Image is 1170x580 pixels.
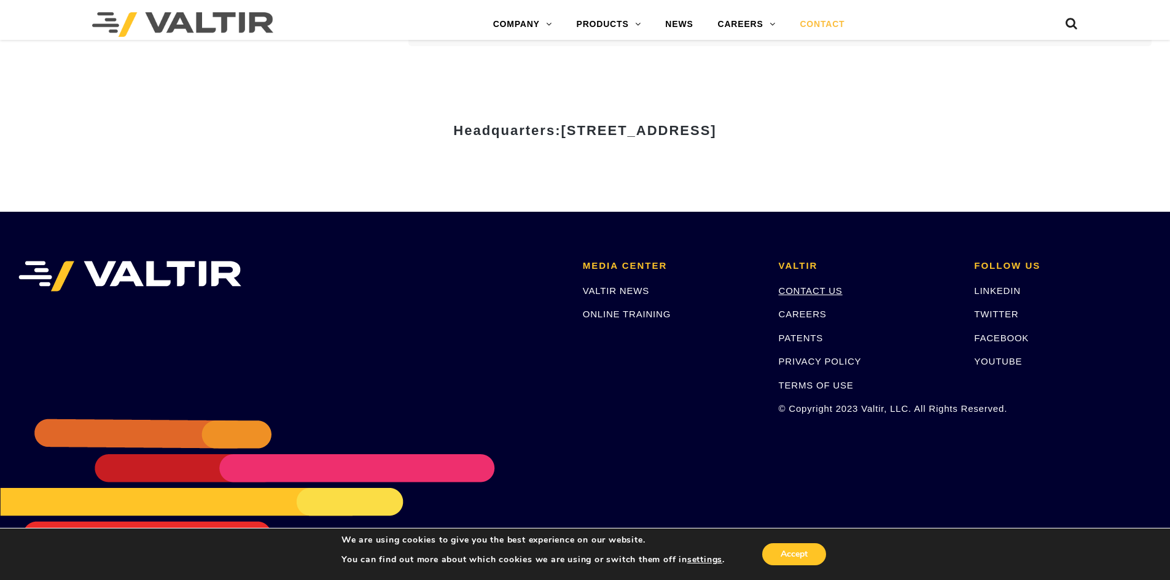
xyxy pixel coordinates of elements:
[341,554,725,565] p: You can find out more about which cookies we are using or switch them off in .
[779,380,854,390] a: TERMS OF USE
[687,554,722,565] button: settings
[779,356,862,366] a: PRIVACY POLICY
[341,535,725,546] p: We are using cookies to give you the best experience on our website.
[583,261,760,271] h2: MEDIA CENTER
[653,12,705,37] a: NEWS
[706,12,788,37] a: CAREERS
[762,543,826,565] button: Accept
[787,12,857,37] a: CONTACT
[974,356,1022,366] a: YOUTUBE
[974,309,1018,319] a: TWITTER
[561,123,716,138] span: [STREET_ADDRESS]
[779,309,827,319] a: CAREERS
[974,333,1029,343] a: FACEBOOK
[974,261,1152,271] h2: FOLLOW US
[92,12,273,37] img: Valtir
[481,12,564,37] a: COMPANY
[779,285,843,296] a: CONTACT US
[18,261,241,292] img: VALTIR
[583,309,671,319] a: ONLINE TRAINING
[779,333,824,343] a: PATENTS
[453,123,716,138] strong: Headquarters:
[779,261,956,271] h2: VALTIR
[779,401,956,416] p: © Copyright 2023 Valtir, LLC. All Rights Reserved.
[564,12,653,37] a: PRODUCTS
[974,285,1021,296] a: LINKEDIN
[583,285,649,296] a: VALTIR NEWS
